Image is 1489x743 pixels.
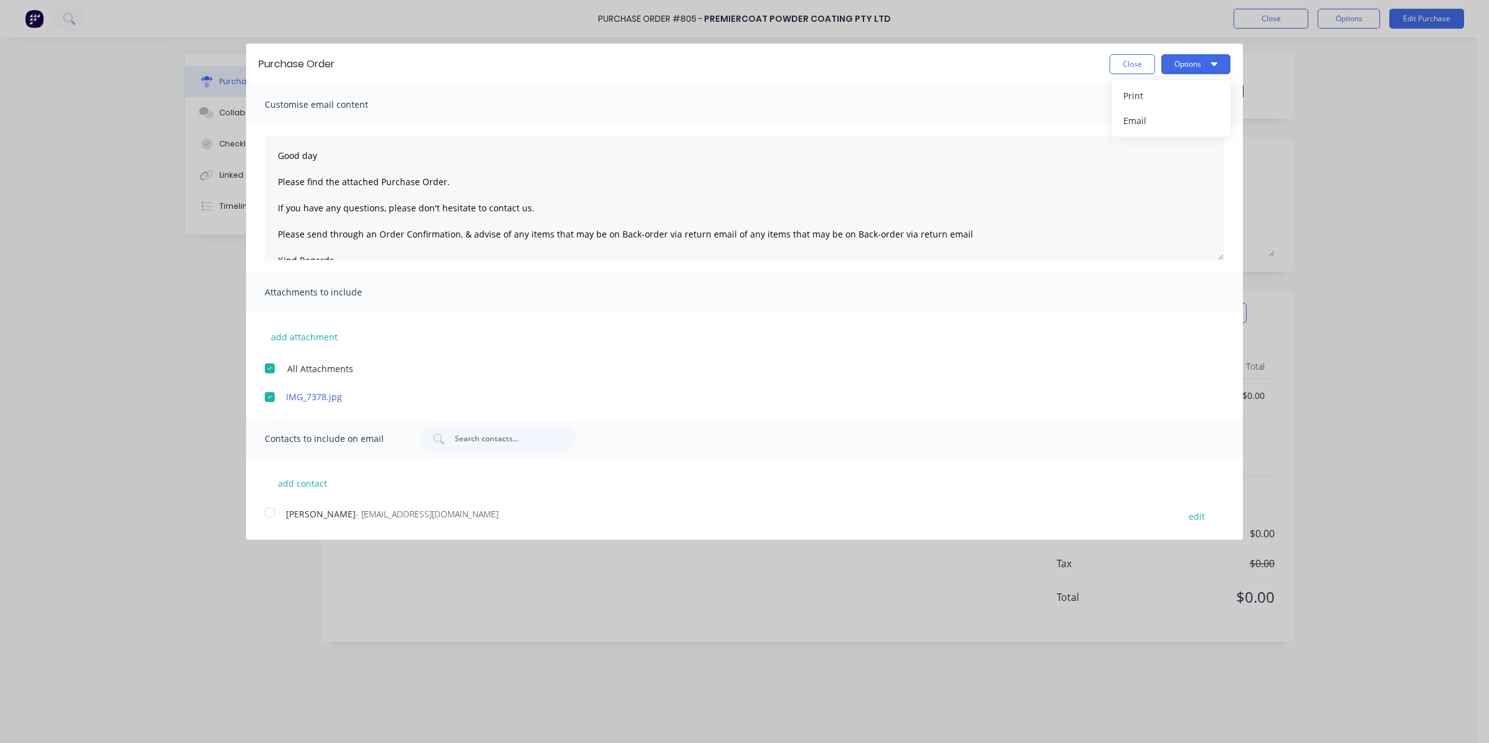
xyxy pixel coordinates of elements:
button: add attachment [265,327,344,346]
div: Purchase Order [259,57,335,72]
div: Email [1123,112,1219,130]
span: - [EMAIL_ADDRESS][DOMAIN_NAME] [356,508,498,520]
a: IMG_7378.jpg [286,390,1166,403]
button: Close [1110,54,1155,74]
button: Print [1112,84,1230,108]
div: Print [1123,87,1219,105]
input: Search contacts... [454,433,557,445]
button: edit [1181,507,1212,524]
button: Options [1161,54,1230,74]
span: Contacts to include on email [265,430,402,448]
span: All Attachments [287,362,353,375]
span: [PERSON_NAME] [286,508,356,520]
button: Email [1112,108,1230,133]
span: Attachments to include [265,284,402,301]
button: add contact [265,474,340,492]
span: Customise email content [265,96,402,113]
textarea: Good day Please find the attached Purchase Order. If you have any questions, please don't hesitat... [265,136,1224,261]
